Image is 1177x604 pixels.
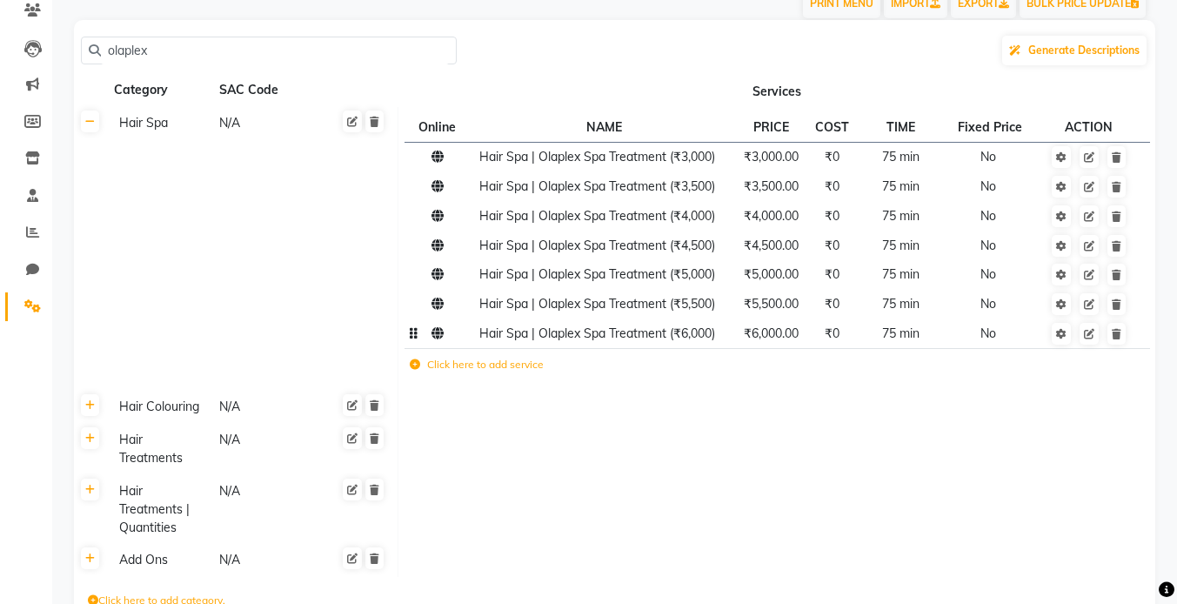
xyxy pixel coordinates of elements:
span: No [980,296,996,312]
div: N/A [217,429,316,469]
span: 75 min [882,208,920,224]
span: Hair Spa | Olaplex Spa Treatment (₹3,500) [479,178,715,194]
span: ₹6,000.00 [744,325,799,341]
div: SAC Code [217,79,316,101]
span: ₹0 [825,149,839,164]
span: Hair Spa | Olaplex Spa Treatment (₹6,000) [479,325,715,341]
div: Hair Treatments | Quantities [112,480,211,539]
th: Fixed Price [944,112,1040,142]
span: ₹5,500.00 [744,296,799,312]
span: ₹0 [825,178,839,194]
span: ₹5,000.00 [744,266,799,282]
span: No [980,325,996,341]
span: ₹3,500.00 [744,178,799,194]
span: No [980,208,996,224]
span: 75 min [882,178,920,194]
div: Category [112,79,211,101]
span: No [980,149,996,164]
span: 75 min [882,238,920,253]
span: ₹3,000.00 [744,149,799,164]
div: N/A [217,396,316,418]
span: No [980,178,996,194]
span: ₹0 [825,296,839,312]
label: Click here to add service [410,357,544,372]
span: Generate Descriptions [1028,44,1140,57]
span: No [980,266,996,282]
span: No [980,238,996,253]
th: Services [398,74,1155,107]
span: ₹4,500.00 [744,238,799,253]
span: ₹0 [825,266,839,282]
th: COST [807,112,857,142]
span: ₹4,000.00 [744,208,799,224]
span: ₹0 [825,325,839,341]
th: Online [405,112,474,142]
span: 75 min [882,296,920,312]
span: Hair Spa | Olaplex Spa Treatment (₹3,000) [479,149,715,164]
span: ₹0 [825,208,839,224]
button: Generate Descriptions [1002,36,1147,65]
div: Hair Colouring [112,396,211,418]
span: Hair Spa | Olaplex Spa Treatment (₹5,000) [479,266,715,282]
th: ACTION [1040,112,1137,142]
span: 75 min [882,266,920,282]
div: Hair Spa [112,112,211,134]
div: Hair Treatments [112,429,211,469]
div: N/A [217,480,316,539]
th: TIME [857,112,944,142]
input: Search by service name [101,37,449,64]
div: N/A [217,112,316,134]
span: 75 min [882,149,920,164]
div: N/A [217,549,316,571]
span: Hair Spa | Olaplex Spa Treatment (₹4,000) [479,208,715,224]
span: Hair Spa | Olaplex Spa Treatment (₹5,500) [479,296,715,312]
span: ₹0 [825,238,839,253]
span: Hair Spa | Olaplex Spa Treatment (₹4,500) [479,238,715,253]
div: Add Ons [112,549,211,571]
th: NAME [474,112,735,142]
th: PRICE [735,112,808,142]
span: 75 min [882,325,920,341]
